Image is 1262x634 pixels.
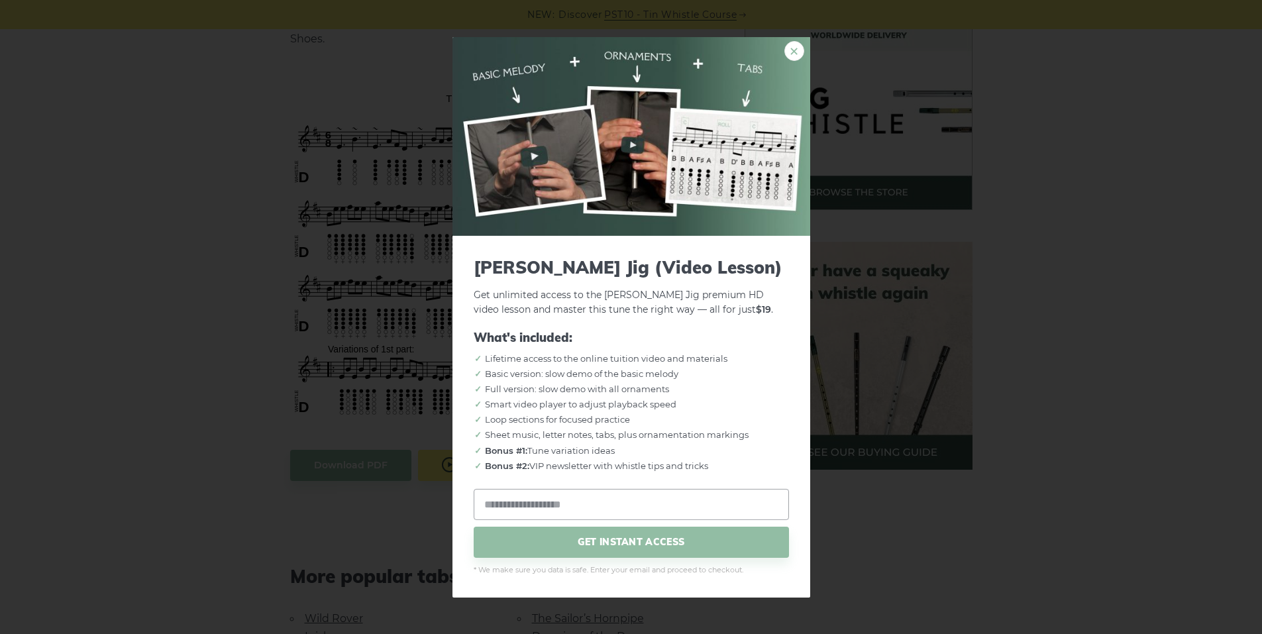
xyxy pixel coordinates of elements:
span: What's included: [474,331,789,345]
a: × [784,40,804,60]
strong: $19 [756,303,771,315]
li: Basic version: slow demo of the basic melody [484,367,789,381]
li: Tune variation ideas [484,443,789,457]
li: Full version: slow demo with all ornaments [484,382,789,396]
span: [PERSON_NAME] Jig (Video Lesson) [474,256,789,277]
strong: Bonus #1: [485,445,527,455]
li: Smart video player to adjust playback speed [484,397,789,411]
li: Loop sections for focused practice [484,413,789,427]
strong: Bonus #2: [485,460,529,471]
span: * We make sure you data is safe. Enter your email and proceed to checkout. [474,564,789,576]
li: VIP newsletter with whistle tips and tricks [484,459,789,473]
li: Sheet music, letter notes, tabs, plus ornamentation markings [484,428,789,442]
p: Get unlimited access to the [PERSON_NAME] Jig premium HD video lesson and master this tune the ri... [474,256,789,317]
li: Lifetime access to the online tuition video and materials [484,352,789,366]
img: Tin Whistle Tune Tutorial Preview [452,36,810,235]
span: GET INSTANT ACCESS [474,527,789,558]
